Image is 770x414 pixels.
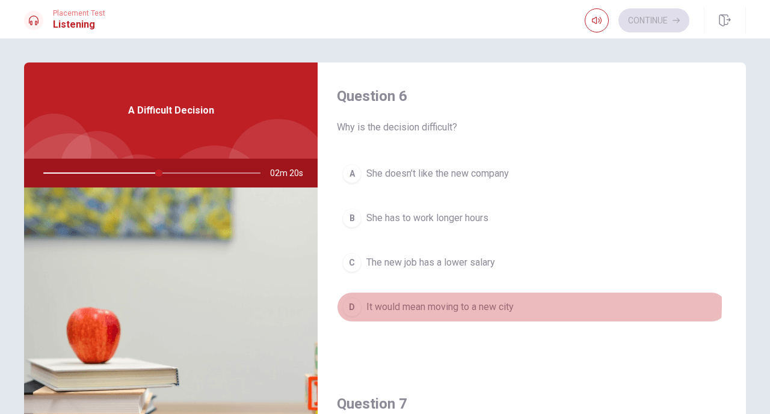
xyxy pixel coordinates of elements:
[342,209,362,228] div: B
[342,253,362,272] div: C
[342,297,362,317] div: D
[366,166,509,181] span: She doesn’t like the new company
[53,9,105,17] span: Placement Test
[366,255,495,270] span: The new job has a lower salary
[366,211,488,225] span: She has to work longer hours
[337,292,727,322] button: DIt would mean moving to a new city
[337,159,727,189] button: AShe doesn’t like the new company
[337,87,727,106] h4: Question 6
[337,120,727,135] span: Why is the decision difficult?
[337,394,727,413] h4: Question 7
[270,159,313,187] span: 02m 20s
[342,164,362,183] div: A
[366,300,514,314] span: It would mean moving to a new city
[128,103,214,118] span: A Difficult Decision
[53,17,105,32] h1: Listening
[337,248,727,278] button: CThe new job has a lower salary
[337,203,727,233] button: BShe has to work longer hours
